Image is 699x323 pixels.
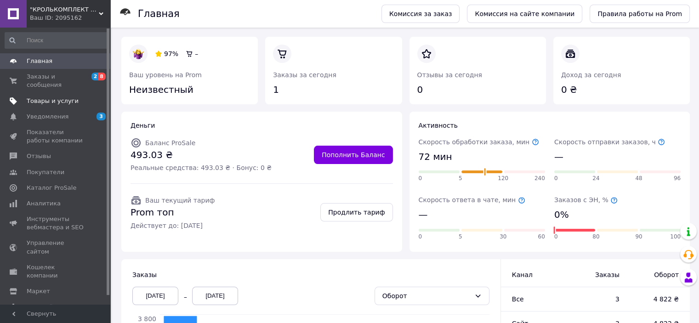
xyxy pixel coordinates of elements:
span: — [419,208,428,221]
span: Реальные средства: 493.03 ₴ · Бонус: 0 ₴ [131,163,272,172]
span: 493.03 ₴ [131,148,272,162]
span: 97% [164,50,178,57]
span: Активность [419,122,458,129]
span: Аналитика [27,199,61,208]
span: 96 [674,175,681,182]
span: Ваш текущий тариф [145,197,215,204]
span: 72 мин [419,150,452,164]
span: 0 [554,175,558,182]
span: Настройки [27,303,60,311]
span: Инструменты вебмастера и SEO [27,215,85,232]
span: 24 [592,175,599,182]
span: Показатели работы компании [27,128,85,145]
span: 5 [459,233,462,241]
span: Скорость отправки заказов, ч [554,138,665,146]
tspan: 3 800 [138,315,156,323]
div: [DATE] [192,287,238,305]
span: Баланс ProSale [145,139,195,147]
div: Ваш ID: 2095162 [30,14,110,22]
span: 240 [534,175,545,182]
span: Действует до: [DATE] [131,221,215,230]
span: Prom топ [131,206,215,219]
span: 5 [459,175,462,182]
span: Товары и услуги [27,97,79,105]
span: 4 822 ₴ [638,295,679,304]
span: 0% [554,208,569,221]
span: Каталог ProSale [27,184,76,192]
a: Пополнить Баланс [314,146,392,164]
span: 30 [500,233,506,241]
input: Поиск [5,32,108,49]
span: Заказы и сообщения [27,73,85,89]
span: 2 [91,73,99,80]
a: Комиссия за заказ [381,5,460,23]
div: [DATE] [132,287,178,305]
span: Управление сайтом [27,239,85,255]
span: Канал [512,271,533,278]
span: Маркет [27,287,50,295]
span: Кошелек компании [27,263,85,280]
span: Скорость обработки заказа, мин [419,138,539,146]
span: 120 [498,175,508,182]
span: Заказы [575,270,619,279]
span: 0 [419,233,422,241]
span: – [195,50,198,57]
span: — [554,150,563,164]
span: 8 [98,73,106,80]
span: 80 [592,233,599,241]
span: Отзывы [27,152,51,160]
h1: Главная [138,8,180,19]
span: Покупатели [27,168,64,176]
span: 60 [538,233,545,241]
span: Деньги [131,122,155,129]
span: 90 [635,233,642,241]
span: Скорость ответа в чате, мин [419,196,525,204]
a: Комиссия на сайте компании [467,5,582,23]
span: 3 [575,295,619,304]
span: Главная [27,57,52,65]
span: Заказы [132,271,157,278]
span: 0 [419,175,422,182]
span: 100 [670,233,681,241]
div: Оборот [382,291,471,301]
span: 3 [97,113,106,120]
a: Продлить тариф [320,203,392,221]
a: Правила работы на Prom [590,5,690,23]
span: 0 [554,233,558,241]
span: Заказов с ЭН, % [554,196,618,204]
span: 48 [635,175,642,182]
span: Все [512,295,524,303]
span: "КРОЛЬКОМПЛЕКТ " ФЛП Лукин.В.И [30,6,99,14]
span: Оборот [638,270,679,279]
span: Уведомления [27,113,68,121]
